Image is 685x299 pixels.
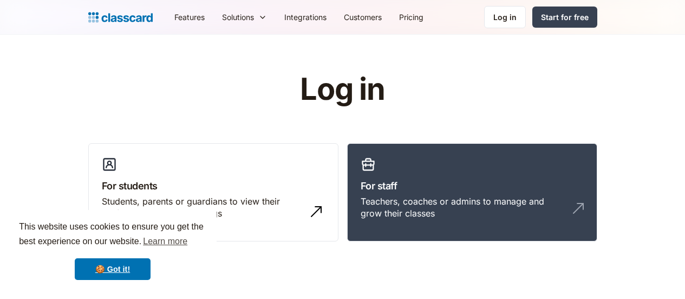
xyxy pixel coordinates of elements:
h3: For students [102,179,325,193]
a: For staffTeachers, coaches or admins to manage and grow their classes [347,143,597,242]
a: Log in [484,6,526,28]
a: dismiss cookie message [75,258,151,280]
span: This website uses cookies to ensure you get the best experience on our website. [19,220,206,250]
a: home [88,10,153,25]
div: Teachers, coaches or admins to manage and grow their classes [361,195,562,220]
a: Integrations [276,5,335,29]
a: Features [166,5,213,29]
a: Start for free [532,7,597,28]
a: Customers [335,5,390,29]
h1: Log in [171,73,514,106]
a: For studentsStudents, parents or guardians to view their profile and manage bookings [88,143,338,242]
div: Start for free [541,11,589,23]
div: Students, parents or guardians to view their profile and manage bookings [102,195,303,220]
div: Solutions [222,11,254,23]
div: Log in [493,11,517,23]
div: Solutions [213,5,276,29]
div: cookieconsent [9,210,217,290]
a: learn more about cookies [141,233,189,250]
h3: For staff [361,179,584,193]
a: Pricing [390,5,432,29]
